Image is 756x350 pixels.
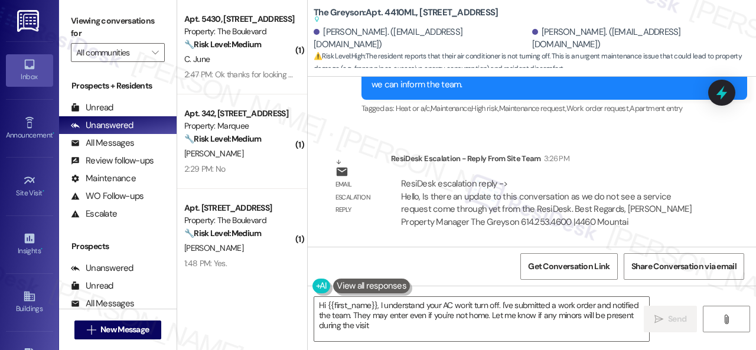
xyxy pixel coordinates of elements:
[361,100,747,117] div: Tagged as:
[71,172,136,185] div: Maintenance
[528,260,610,273] span: Get Conversation Link
[6,286,53,318] a: Buildings
[566,103,630,113] span: Work order request ,
[59,240,177,253] div: Prospects
[87,325,96,335] i: 
[184,228,261,238] strong: 🔧 Risk Level: Medium
[391,152,711,169] div: ResiDesk Escalation - Reply From Site Team
[184,133,261,144] strong: 🔧 Risk Level: Medium
[668,313,686,325] span: Send
[184,202,294,214] div: Apt. [STREET_ADDRESS]
[74,320,162,339] button: New Message
[184,39,261,50] strong: 🔧 Risk Level: Medium
[59,80,177,92] div: Prospects + Residents
[184,54,210,64] span: C. June
[184,243,243,253] span: [PERSON_NAME]
[184,258,227,269] div: 1:48 PM: Yes.
[499,103,566,113] span: Maintenance request ,
[314,51,364,61] strong: ⚠️ Risk Level: High
[43,187,44,195] span: •
[71,262,133,274] div: Unanswered
[431,103,471,113] span: Maintenance ,
[71,102,113,114] div: Unread
[100,323,149,336] span: New Message
[71,155,154,167] div: Review follow-ups
[41,245,43,253] span: •
[335,178,382,216] div: Email escalation reply
[17,10,41,32] img: ResiDesk Logo
[722,315,731,324] i: 
[71,12,165,43] label: Viewing conversations for
[184,214,294,227] div: Property: The Boulevard
[631,260,737,273] span: Share Conversation via email
[71,190,144,202] div: WO Follow-ups
[184,148,243,159] span: [PERSON_NAME]
[630,103,682,113] span: Apartment entry
[184,13,294,25] div: Apt. 5430, [STREET_ADDRESS]
[6,171,53,202] a: Site Visit •
[314,297,649,341] textarea: Hi {{first_name}}, I understand your AC won't turn off. I've submitted a work order and notified ...
[184,107,294,120] div: Apt. 342, [STREET_ADDRESS]
[6,228,53,260] a: Insights •
[471,103,499,113] span: High risk ,
[53,129,54,138] span: •
[184,163,225,174] div: 2:29 PM: No
[541,152,569,165] div: 3:26 PM
[654,315,663,324] i: 
[71,208,117,220] div: Escalate
[314,26,529,51] div: [PERSON_NAME]. ([EMAIL_ADDRESS][DOMAIN_NAME])
[71,137,134,149] div: All Messages
[520,253,617,280] button: Get Conversation Link
[152,48,158,57] i: 
[71,297,134,310] div: All Messages
[184,25,294,38] div: Property: The Boulevard
[184,120,294,132] div: Property: Marquee
[314,6,498,26] b: The Greyson: Apt. 4410ML, [STREET_ADDRESS]
[401,178,692,227] div: ResiDesk escalation reply -> Hello, Is there an update to this conversation as we do not see a se...
[71,119,133,132] div: Unanswered
[76,43,146,62] input: All communities
[6,54,53,86] a: Inbox
[71,280,113,292] div: Unread
[644,306,697,332] button: Send
[314,50,756,76] span: : The resident reports that their air conditioner is not turning off. This is an urgent maintenan...
[396,103,431,113] span: Heat or a/c ,
[532,26,748,51] div: [PERSON_NAME]. ([EMAIL_ADDRESS][DOMAIN_NAME])
[184,69,335,80] div: 2:47 PM: Ok thanks for looking into this again
[624,253,744,280] button: Share Conversation via email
